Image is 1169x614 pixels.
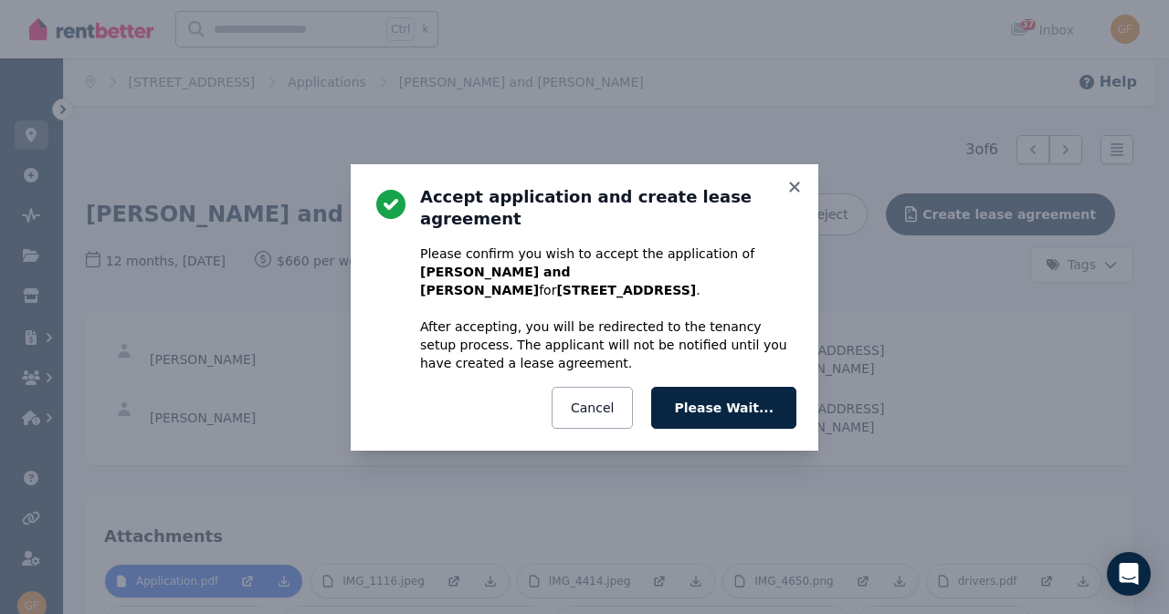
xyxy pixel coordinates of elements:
button: Cancel [552,387,633,429]
div: Open Intercom Messenger [1107,552,1151,596]
b: [PERSON_NAME] and [PERSON_NAME] [420,265,570,297]
p: Please confirm you wish to accept the application of for . After accepting, you will be redirecte... [420,245,796,372]
h3: Accept application and create lease agreement [420,186,796,230]
b: [STREET_ADDRESS] [556,283,696,297]
button: Please Wait... [651,387,796,429]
